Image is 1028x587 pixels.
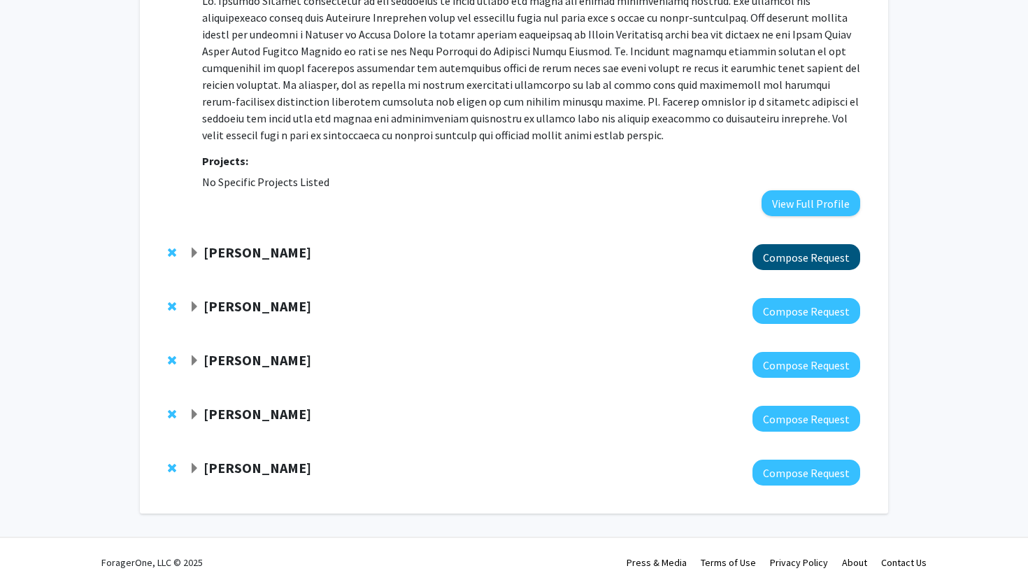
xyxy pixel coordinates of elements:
a: Privacy Policy [770,556,828,569]
span: Remove Shari Liu from bookmarks [168,409,176,420]
button: View Full Profile [762,190,860,216]
button: Compose Request to Tara Deemyad [752,244,860,270]
iframe: Chat [10,524,59,577]
a: Terms of Use [701,556,756,569]
strong: [PERSON_NAME] [204,297,311,315]
strong: Projects: [202,154,248,168]
button: Compose Request to Shari Liu [752,406,860,432]
button: Compose Request to Arvind Pathak [752,298,860,324]
button: Compose Request to Jun Hua [752,352,860,378]
span: Expand Jun Hua Bookmark [189,355,200,367]
strong: [PERSON_NAME] [204,405,311,423]
div: ForagerOne, LLC © 2025 [101,538,203,587]
a: Contact Us [881,556,927,569]
span: Remove Fenan Rassu from bookmarks [168,462,176,474]
strong: [PERSON_NAME] [204,243,311,261]
span: Expand Fenan Rassu Bookmark [189,463,200,474]
span: No Specific Projects Listed [202,175,329,189]
strong: [PERSON_NAME] [204,459,311,476]
span: Remove Tara Deemyad from bookmarks [168,247,176,258]
button: Compose Request to Fenan Rassu [752,460,860,486]
span: Remove Jun Hua from bookmarks [168,355,176,366]
a: About [842,556,867,569]
span: Expand Shari Liu Bookmark [189,409,200,420]
strong: [PERSON_NAME] [204,351,311,369]
span: Expand Tara Deemyad Bookmark [189,248,200,259]
span: Expand Arvind Pathak Bookmark [189,302,200,313]
a: Press & Media [627,556,687,569]
span: Remove Arvind Pathak from bookmarks [168,301,176,312]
